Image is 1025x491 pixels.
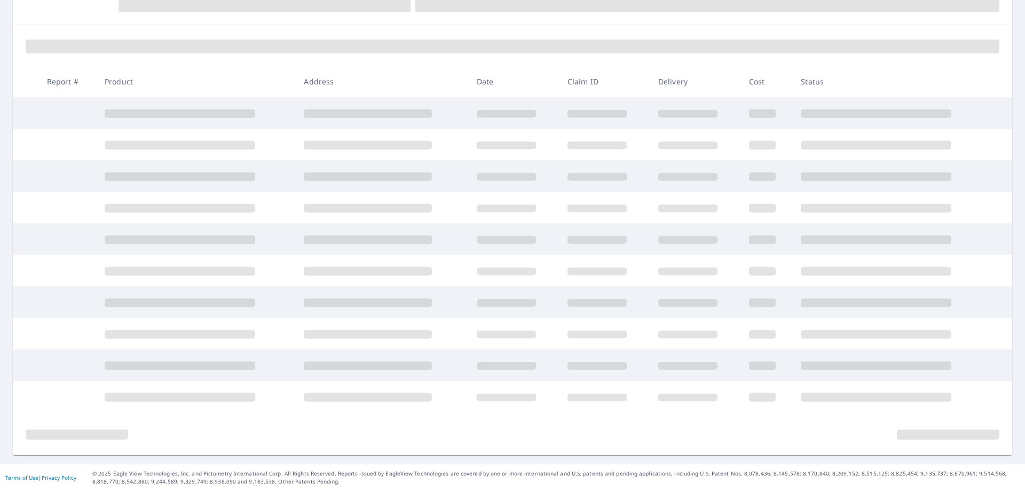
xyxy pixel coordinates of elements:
th: Delivery [650,66,740,97]
th: Claim ID [559,66,650,97]
th: Report # [38,66,96,97]
th: Cost [740,66,793,97]
th: Date [468,66,559,97]
th: Product [96,66,295,97]
a: Privacy Policy [42,474,76,481]
th: Address [295,66,468,97]
p: | [5,474,76,481]
th: Status [792,66,992,97]
p: © 2025 Eagle View Technologies, Inc. and Pictometry International Corp. All Rights Reserved. Repo... [92,470,1020,486]
a: Terms of Use [5,474,38,481]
